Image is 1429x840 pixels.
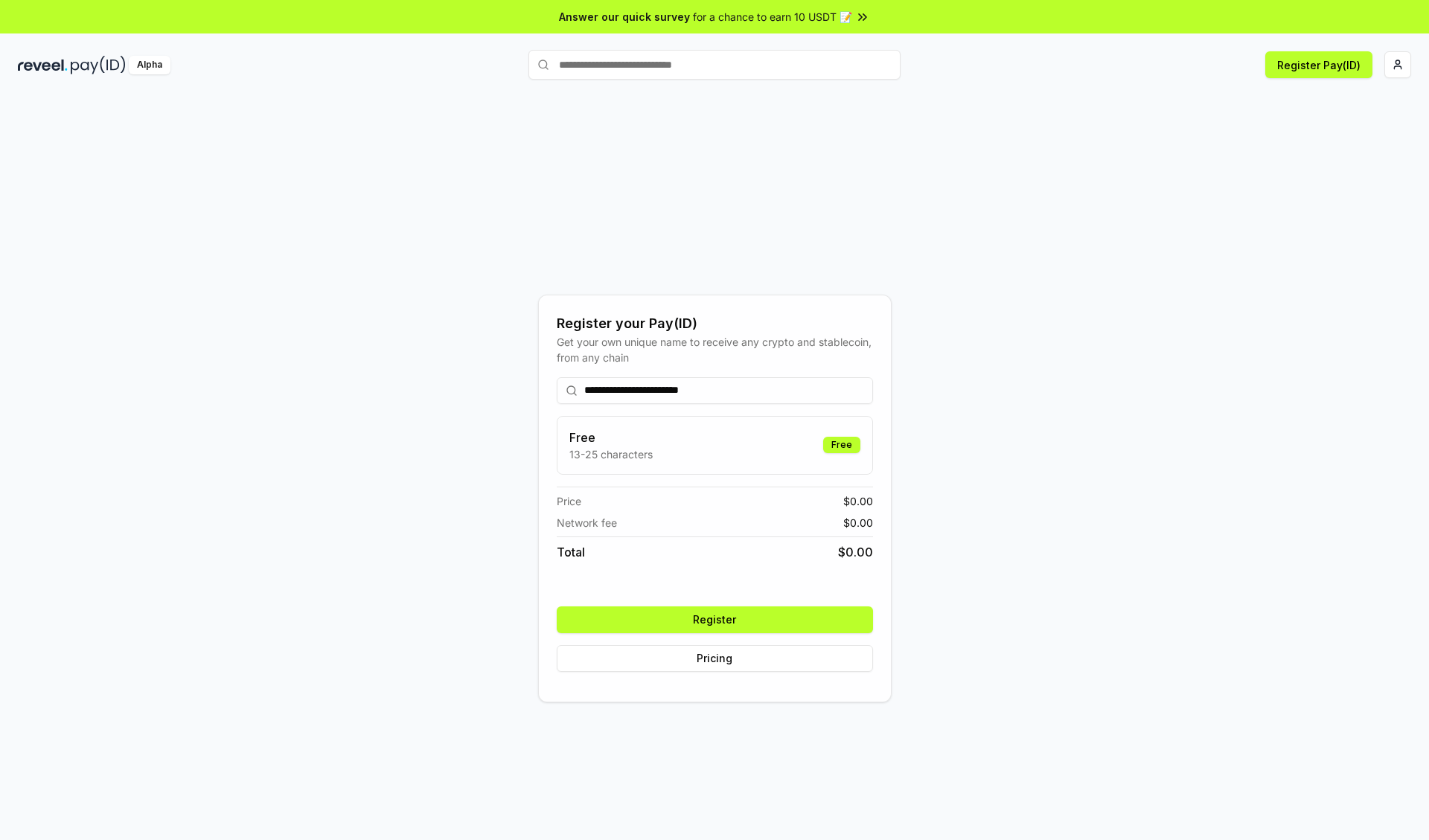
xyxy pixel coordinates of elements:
[129,56,170,74] div: Alpha
[557,543,585,561] span: Total
[843,493,873,509] span: $ 0.00
[557,334,873,365] div: Get your own unique name to receive any crypto and stablecoin, from any chain
[823,437,860,453] div: Free
[71,56,126,74] img: pay_id
[843,515,873,530] span: $ 0.00
[569,446,653,462] p: 13-25 characters
[569,429,653,446] h3: Free
[838,543,873,561] span: $ 0.00
[557,645,873,672] button: Pricing
[693,9,852,25] span: for a chance to earn 10 USDT 📝
[557,313,873,334] div: Register your Pay(ID)
[559,9,690,25] span: Answer our quick survey
[557,606,873,633] button: Register
[18,56,68,74] img: reveel_dark
[557,515,617,530] span: Network fee
[557,493,581,509] span: Price
[1265,51,1372,78] button: Register Pay(ID)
